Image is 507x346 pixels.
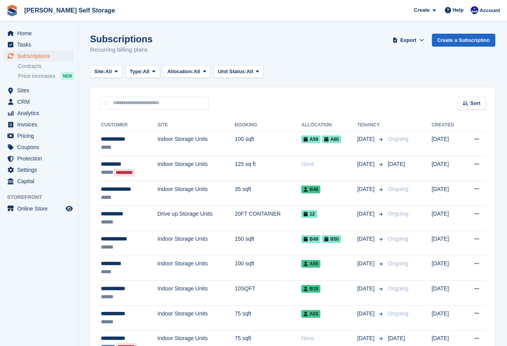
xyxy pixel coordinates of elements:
[388,136,408,142] span: Ongoing
[235,206,301,231] td: 20FT CONTAINER
[431,119,463,132] th: Created
[17,176,64,187] span: Capital
[17,164,64,175] span: Settings
[18,63,74,70] a: Contracts
[167,68,194,76] span: Allocation:
[17,142,64,153] span: Coupons
[18,72,74,80] a: Price increases NEW
[94,68,105,76] span: Site:
[158,256,235,281] td: Indoor Storage Units
[158,181,235,206] td: Indoor Storage Units
[301,285,320,293] span: B18
[17,85,64,96] span: Sites
[17,153,64,164] span: Protection
[388,310,408,317] span: Ongoing
[301,235,320,243] span: B49
[431,231,463,256] td: [DATE]
[21,4,118,17] a: [PERSON_NAME] Self Storage
[4,176,74,187] a: menu
[90,45,153,54] p: Recurring billing plans
[388,285,408,292] span: Ongoing
[357,185,376,193] span: [DATE]
[17,108,64,119] span: Analytics
[235,131,301,156] td: 100 sqft
[357,119,385,132] th: Tenancy
[18,72,56,80] span: Price increases
[357,259,376,268] span: [DATE]
[158,131,235,156] td: Indoor Storage Units
[4,164,74,175] a: menu
[4,108,74,119] a: menu
[143,68,149,76] span: All
[301,210,317,218] span: 12
[357,160,376,168] span: [DATE]
[4,142,74,153] a: menu
[158,206,235,231] td: Drive up Storage Units
[235,231,301,256] td: 150 sqft
[235,256,301,281] td: 100 sqft
[357,285,376,293] span: [DATE]
[357,334,376,342] span: [DATE]
[301,119,357,132] th: Allocation
[158,305,235,330] td: Indoor Storage Units
[357,135,376,143] span: [DATE]
[246,68,253,76] span: All
[163,65,211,78] button: Allocation: All
[158,119,235,132] th: Site
[4,203,74,214] a: menu
[235,181,301,206] td: 35 sqft
[17,28,64,39] span: Home
[235,305,301,330] td: 75 sqft
[130,68,143,76] span: Type:
[158,156,235,181] td: Indoor Storage Units
[322,135,341,143] span: A60
[4,50,74,61] a: menu
[388,236,408,242] span: Ongoing
[17,119,64,130] span: Invoices
[90,34,153,44] h1: Subscriptions
[301,310,320,318] span: A03
[301,334,357,342] div: None
[301,260,320,268] span: A55
[99,119,158,132] th: Customer
[431,256,463,281] td: [DATE]
[400,36,416,44] span: Export
[158,231,235,256] td: Indoor Storage Units
[17,203,64,214] span: Online Store
[480,7,500,14] span: Account
[90,65,122,78] button: Site: All
[218,68,246,76] span: Unit Status:
[414,6,430,14] span: Create
[301,160,357,168] div: None
[388,161,405,167] span: [DATE]
[235,281,301,306] td: 10SQFT
[388,211,408,217] span: Ongoing
[61,72,74,80] div: NEW
[6,5,18,16] img: stora-icon-8386f47178a22dfd0bd8f6a31ec36ba5ce8667c1dd55bd0f319d3a0aa187defe.svg
[322,235,341,243] span: B50
[4,130,74,141] a: menu
[388,335,405,341] span: [DATE]
[7,193,78,201] span: Storefront
[357,310,376,318] span: [DATE]
[301,135,320,143] span: A59
[432,34,495,47] a: Create a Subscription
[4,153,74,164] a: menu
[194,68,200,76] span: All
[471,6,478,14] img: Justin Farthing
[391,34,426,47] button: Export
[431,181,463,206] td: [DATE]
[388,186,408,192] span: Ongoing
[431,156,463,181] td: [DATE]
[431,206,463,231] td: [DATE]
[17,50,64,61] span: Subscriptions
[431,281,463,306] td: [DATE]
[105,68,112,76] span: All
[388,260,408,267] span: Ongoing
[301,186,320,193] span: B48
[4,85,74,96] a: menu
[431,131,463,156] td: [DATE]
[431,305,463,330] td: [DATE]
[470,99,480,107] span: Sort
[235,119,301,132] th: Booking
